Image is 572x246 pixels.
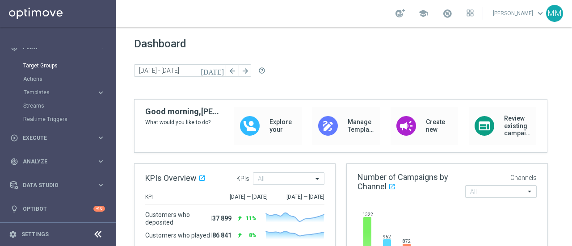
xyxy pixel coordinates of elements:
[23,89,105,96] button: Templates keyboard_arrow_right
[10,181,97,189] div: Data Studio
[23,62,93,69] a: Target Groups
[10,134,18,142] i: play_circle_outline
[21,232,49,237] a: Settings
[10,134,105,142] button: play_circle_outline Execute keyboard_arrow_right
[93,206,105,212] div: +10
[418,8,428,18] span: school
[10,158,105,165] button: track_changes Analyze keyboard_arrow_right
[10,158,97,166] div: Analyze
[23,159,97,164] span: Analyze
[10,44,105,51] button: gps_fixed Plan keyboard_arrow_right
[97,133,105,142] i: keyboard_arrow_right
[535,8,545,18] span: keyboard_arrow_down
[24,90,97,95] div: Templates
[97,88,105,97] i: keyboard_arrow_right
[10,182,105,189] button: Data Studio keyboard_arrow_right
[23,197,93,221] a: Optibot
[9,230,17,238] i: settings
[10,158,18,166] i: track_changes
[10,134,97,142] div: Execute
[23,59,115,72] div: Target Groups
[23,113,115,126] div: Realtime Triggers
[546,5,563,22] div: MM
[23,75,93,83] a: Actions
[492,7,546,20] a: [PERSON_NAME]keyboard_arrow_down
[23,86,115,99] div: Templates
[10,205,105,213] button: lightbulb Optibot +10
[23,99,115,113] div: Streams
[24,90,88,95] span: Templates
[23,116,93,123] a: Realtime Triggers
[10,205,18,213] i: lightbulb
[23,135,97,141] span: Execute
[23,183,97,188] span: Data Studio
[97,157,105,166] i: keyboard_arrow_right
[23,72,115,86] div: Actions
[10,197,105,221] div: Optibot
[23,102,93,109] a: Streams
[97,181,105,189] i: keyboard_arrow_right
